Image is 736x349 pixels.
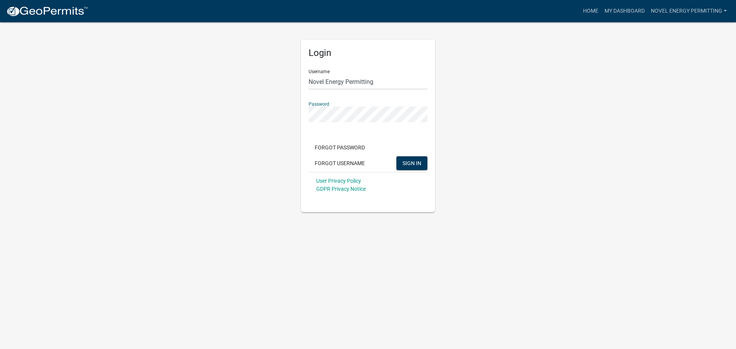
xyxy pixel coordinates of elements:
button: Forgot Password [309,141,371,154]
a: Novel Energy Permitting [648,4,730,18]
h5: Login [309,48,427,59]
a: GDPR Privacy Notice [316,186,366,192]
a: User Privacy Policy [316,178,361,184]
span: SIGN IN [402,160,421,166]
button: Forgot Username [309,156,371,170]
a: My Dashboard [601,4,648,18]
button: SIGN IN [396,156,427,170]
a: Home [580,4,601,18]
